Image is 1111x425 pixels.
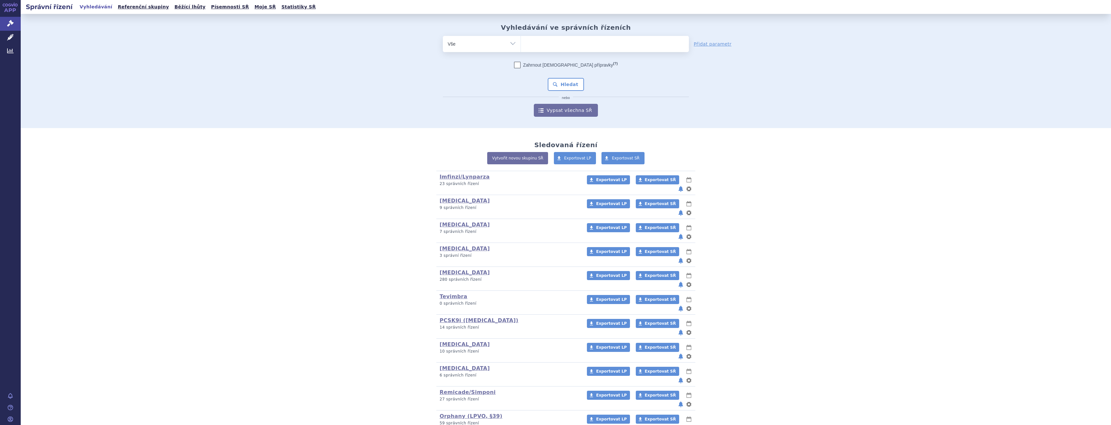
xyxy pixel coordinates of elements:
[645,345,676,350] span: Exportovat SŘ
[534,141,597,149] h2: Sledovaná řízení
[252,3,278,11] a: Moje SŘ
[678,209,684,217] button: notifikace
[548,78,584,91] button: Hledat
[645,249,676,254] span: Exportovat SŘ
[636,271,679,280] a: Exportovat SŘ
[636,319,679,328] a: Exportovat SŘ
[587,271,630,280] a: Exportovat LP
[686,176,692,184] button: lhůty
[440,198,490,204] a: [MEDICAL_DATA]
[440,365,490,371] a: [MEDICAL_DATA]
[678,329,684,336] button: notifikace
[587,367,630,376] a: Exportovat LP
[645,178,676,182] span: Exportovat SŘ
[686,400,692,408] button: nastavení
[587,319,630,328] a: Exportovat LP
[487,152,548,164] a: Vytvořit novou skupinu SŘ
[686,415,692,423] button: lhůty
[587,175,630,184] a: Exportovat LP
[686,209,692,217] button: nastavení
[636,367,679,376] a: Exportovat SŘ
[78,3,114,11] a: Vyhledávání
[645,273,676,278] span: Exportovat SŘ
[440,325,578,330] p: 14 správních řízení
[645,369,676,374] span: Exportovat SŘ
[440,317,518,323] a: PCSK9i ([MEDICAL_DATA])
[173,3,208,11] a: Běžící lhůty
[596,249,627,254] span: Exportovat LP
[440,277,578,282] p: 280 správních řízení
[554,152,596,164] a: Exportovat LP
[636,391,679,400] a: Exportovat SŘ
[636,415,679,424] a: Exportovat SŘ
[209,3,251,11] a: Písemnosti SŘ
[686,248,692,256] button: lhůty
[440,397,578,402] p: 27 správních řízení
[645,321,676,326] span: Exportovat SŘ
[636,343,679,352] a: Exportovat SŘ
[116,3,171,11] a: Referenční skupiny
[678,353,684,360] button: notifikace
[596,202,627,206] span: Exportovat LP
[636,247,679,256] a: Exportovat SŘ
[686,367,692,375] button: lhůty
[501,24,631,31] h2: Vyhledávání ve správních řízeních
[564,156,591,160] span: Exportovat LP
[279,3,318,11] a: Statistiky SŘ
[587,199,630,208] a: Exportovat LP
[440,253,578,258] p: 3 správní řízení
[686,200,692,208] button: lhůty
[440,205,578,211] p: 9 správních řízení
[636,223,679,232] a: Exportovat SŘ
[645,417,676,421] span: Exportovat SŘ
[612,156,640,160] span: Exportovat SŘ
[440,373,578,378] p: 6 správních řízení
[678,281,684,289] button: notifikace
[686,281,692,289] button: nastavení
[636,199,679,208] a: Exportovat SŘ
[596,417,627,421] span: Exportovat LP
[440,349,578,354] p: 10 správních řízení
[613,61,618,66] abbr: (?)
[21,2,78,11] h2: Správní řízení
[440,413,502,419] a: Orphany (LPVO, §39)
[596,345,627,350] span: Exportovat LP
[645,393,676,398] span: Exportovat SŘ
[596,273,627,278] span: Exportovat LP
[440,245,490,252] a: [MEDICAL_DATA]
[686,272,692,279] button: lhůty
[678,376,684,384] button: notifikace
[686,185,692,193] button: nastavení
[440,174,490,180] a: Imfinzi/Lynparza
[596,178,627,182] span: Exportovat LP
[636,295,679,304] a: Exportovat SŘ
[596,321,627,326] span: Exportovat LP
[587,247,630,256] a: Exportovat LP
[678,400,684,408] button: notifikace
[686,257,692,265] button: nastavení
[678,233,684,241] button: notifikace
[587,223,630,232] a: Exportovat LP
[440,269,490,276] a: [MEDICAL_DATA]
[440,222,490,228] a: [MEDICAL_DATA]
[514,62,618,68] label: Zahrnout [DEMOGRAPHIC_DATA] přípravky
[678,257,684,265] button: notifikace
[686,305,692,312] button: nastavení
[596,393,627,398] span: Exportovat LP
[686,296,692,303] button: lhůty
[596,297,627,302] span: Exportovat LP
[686,391,692,399] button: lhůty
[587,295,630,304] a: Exportovat LP
[587,391,630,400] a: Exportovat LP
[559,96,573,100] i: nebo
[587,343,630,352] a: Exportovat LP
[596,369,627,374] span: Exportovat LP
[645,225,676,230] span: Exportovat SŘ
[636,175,679,184] a: Exportovat SŘ
[686,353,692,360] button: nastavení
[596,225,627,230] span: Exportovat LP
[440,293,467,300] a: Tevimbra
[601,152,645,164] a: Exportovat SŘ
[440,301,578,306] p: 0 správních řízení
[694,41,732,47] a: Přidat parametr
